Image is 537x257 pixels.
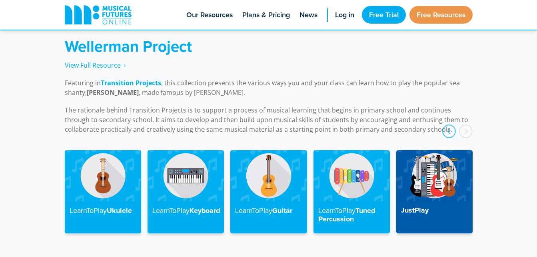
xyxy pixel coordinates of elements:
[65,150,141,233] a: LearnToPlayUkulele
[230,150,307,233] a: LearnToPlayGuitar
[65,78,473,97] p: Featuring in , this collection presents the various ways you and your class can learn how to play...
[235,206,302,215] h4: Guitar
[242,10,290,20] span: Plans & Pricing
[318,205,355,215] strong: LearnToPlay
[87,88,139,97] strong: [PERSON_NAME]
[401,206,468,215] h4: JustPlay
[299,10,317,20] span: News
[101,78,161,88] a: Transition Projects
[65,105,473,134] p: The rationale behind Transition Projects is to support a process of musical learning that begins ...
[148,150,224,233] a: LearnToPlayKeyboard
[101,78,161,87] strong: Transition Projects
[459,124,473,138] div: next
[396,150,473,233] a: JustPlay
[313,150,390,233] a: LearnToPlayTuned Percussion
[335,10,354,20] span: Log in
[152,205,190,215] strong: LearnToPlay
[186,10,233,20] span: Our Resources
[70,205,107,215] strong: LearnToPlay
[65,61,126,70] a: View Full Resource‎‏‏‎ ‎ ›
[152,206,219,215] h4: Keyboard
[70,206,136,215] h4: Ukulele
[442,124,456,138] div: prev
[65,35,192,57] strong: Wellerman Project
[409,6,473,24] a: Free Resources
[235,205,272,215] strong: LearnToPlay
[362,6,406,24] a: Free Trial
[318,206,385,224] h4: Tuned Percussion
